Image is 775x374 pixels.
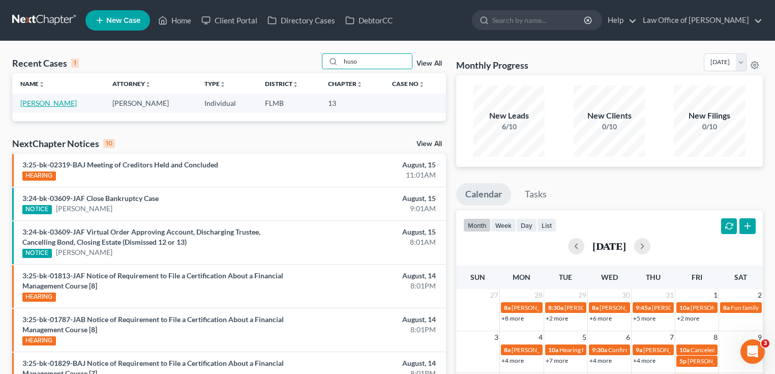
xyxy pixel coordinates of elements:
span: [PERSON_NAME] [PHONE_NUMBER] [512,304,614,311]
a: Client Portal [196,11,262,30]
a: Law Office of [PERSON_NAME] [638,11,762,30]
div: August, 15 [305,193,436,204]
span: [PERSON_NAME] 8576155620 [688,357,772,365]
span: [PERSON_NAME] [PHONE_NUMBER] [512,346,614,354]
span: 5 [581,331,587,343]
span: 7 [669,331,675,343]
button: list [537,218,556,232]
span: 8 [712,331,719,343]
a: Case Nounfold_more [392,80,425,88]
span: 6 [625,331,631,343]
a: +4 more [633,357,655,364]
i: unfold_more [220,81,226,88]
iframe: Intercom live chat [740,339,765,364]
div: New Clients [574,110,645,122]
span: Confirmation hearing for [PERSON_NAME] [608,346,724,354]
a: Chapterunfold_more [328,80,363,88]
a: 3:24-bk-03609-JAF Virtual Order Approving Account, Discharging Trustee, Cancelling Bond, Closing ... [22,227,260,246]
a: +5 more [633,314,655,322]
span: 8:30a [548,304,563,311]
div: 1 [71,59,79,68]
span: 3 [761,339,769,348]
span: New Case [106,17,140,24]
a: +4 more [589,357,612,364]
a: +2 more [677,314,699,322]
a: Attorneyunfold_more [112,80,151,88]
span: 31 [665,289,675,301]
a: +6 more [589,314,612,322]
div: HEARING [22,336,56,346]
div: August, 14 [305,314,436,325]
span: Mon [513,273,530,281]
a: [PERSON_NAME] [56,247,112,257]
span: 8a [592,304,599,311]
div: August, 14 [305,271,436,281]
div: 0/10 [574,122,645,132]
span: Wed [601,273,618,281]
div: August, 14 [305,358,436,368]
td: FLMB [257,94,320,112]
span: 10a [679,304,690,311]
span: 8a [723,304,730,311]
a: Calendar [456,183,511,206]
h2: [DATE] [592,241,626,251]
div: 11:01AM [305,170,436,180]
span: [PERSON_NAME] [600,304,647,311]
span: 8a [504,346,511,354]
a: 3:25-bk-01813-JAF Notice of Requirement to File a Certification About a Financial Management Cour... [22,271,283,290]
span: Sun [470,273,485,281]
div: NextChapter Notices [12,137,115,150]
a: View All [416,60,442,67]
span: [PERSON_NAME] [PHONE_NUMBER] [564,304,667,311]
a: 3:24-bk-03609-JAF Close Bankruptcy Case [22,194,159,203]
span: 10a [548,346,558,354]
input: Search by name... [492,11,585,30]
span: 5p [679,357,687,365]
a: [PERSON_NAME] [56,204,112,214]
a: Nameunfold_more [20,80,45,88]
a: Help [603,11,637,30]
button: day [516,218,537,232]
div: 8:01PM [305,281,436,291]
div: HEARING [22,171,56,181]
h3: Monthly Progress [456,59,528,71]
a: +8 more [501,314,524,322]
span: Tue [559,273,572,281]
span: 2 [757,289,763,301]
span: 28 [533,289,544,301]
span: Fri [692,273,702,281]
div: August, 15 [305,160,436,170]
a: 3:25-bk-02319-BAJ Meeting of Creditors Held and Concluded [22,160,218,169]
a: DebtorCC [340,11,398,30]
a: View All [416,140,442,148]
span: 30 [621,289,631,301]
span: 9a [636,346,642,354]
div: 10 [103,139,115,148]
button: month [463,218,491,232]
span: [PERSON_NAME] [PHONE_NUMBER] [643,346,746,354]
span: 3 [493,331,499,343]
div: 0/10 [674,122,745,132]
i: unfold_more [292,81,299,88]
i: unfold_more [356,81,363,88]
span: 8a [504,304,511,311]
i: unfold_more [419,81,425,88]
td: [PERSON_NAME] [104,94,196,112]
td: 13 [320,94,384,112]
a: Typeunfold_more [204,80,226,88]
td: Individual [196,94,257,112]
span: 1 [712,289,719,301]
span: 9:30a [592,346,607,354]
i: unfold_more [39,81,45,88]
input: Search by name... [341,54,412,69]
div: NOTICE [22,249,52,258]
a: Tasks [516,183,556,206]
a: +7 more [546,357,568,364]
a: Home [153,11,196,30]
a: +4 more [501,357,524,364]
span: 29 [577,289,587,301]
span: Thu [646,273,661,281]
div: 6/10 [473,122,545,132]
div: New Filings [674,110,745,122]
a: Directory Cases [262,11,340,30]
